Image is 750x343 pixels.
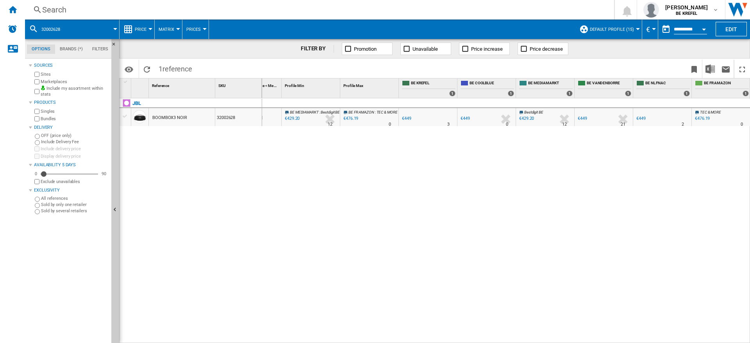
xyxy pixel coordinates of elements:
[34,146,39,151] input: Include delivery price
[42,4,594,15] div: Search
[41,146,108,152] label: Include delivery price
[743,91,749,96] div: 1 offers sold by BE FR AMAZON
[530,46,563,52] span: Price decrease
[665,4,708,11] span: [PERSON_NAME]
[741,121,743,128] div: Delivery Time : 0 day
[34,109,39,114] input: Singles
[133,78,148,91] div: Sort None
[283,78,340,91] div: Sort None
[320,110,340,114] span: : Bestdigit BE
[34,154,39,159] input: Display delivery price
[461,116,470,121] div: €449
[155,60,196,76] span: 1
[284,115,300,123] div: Last updated : Friday, 12 September 2025 09:28
[642,20,658,39] md-menu: Currency
[41,133,108,139] label: OFF (price only)
[244,78,281,91] div: Sort None
[35,134,40,139] input: OFF (price only)
[243,108,281,126] div: 1
[34,116,39,121] input: Bundles
[718,60,734,78] button: Send this report by email
[471,46,503,52] span: Price increase
[621,121,625,128] div: Delivery Time : 21 days
[518,78,574,98] div: BE MEDIAMARKT 1 offers sold by BE MEDIAMARKT
[34,62,108,69] div: Sources
[186,20,205,39] button: Prices
[684,91,690,96] div: 1 offers sold by BE NL FNAC
[705,64,715,74] img: excel-24x24.png
[55,44,87,54] md-tab-item: Brands (*)
[41,179,108,185] label: Exclude unavailables
[244,78,281,91] div: No. Profile < Me Sort None
[590,27,634,32] span: Default profile (15)
[686,60,702,78] button: Bookmark this report
[342,78,398,91] div: Sort None
[186,27,201,32] span: Prices
[402,116,411,121] div: €449
[508,91,514,96] div: 1 offers sold by BE COOLBLUE
[301,45,334,53] div: FILTER BY
[506,121,508,128] div: Delivery Time : 0 day
[646,20,654,39] button: €
[579,20,638,39] div: Default profile (15)
[41,208,108,214] label: Sold by several retailers
[35,140,40,145] input: Include Delivery Fee
[519,116,534,121] div: €429.20
[697,21,711,35] button: Open calendar
[217,78,262,91] div: SKU Sort None
[645,80,690,87] span: BE NL FNAC
[354,46,377,52] span: Promotion
[342,43,393,55] button: Promotion
[35,209,40,214] input: Sold by several retailers
[343,84,363,88] span: Profile Max
[135,27,146,32] span: Price
[590,20,638,39] button: Default profile (15)
[283,78,340,91] div: Profile Min Sort None
[41,71,108,77] label: Sites
[328,121,332,128] div: Delivery Time : 12 days
[412,46,438,52] span: Unavailable
[576,78,633,98] div: BE VANDENBORRE 1 offers sold by BE VANDENBORRE
[34,79,39,84] input: Marketplaces
[135,20,150,39] button: Price
[121,62,137,76] button: Options
[41,153,108,159] label: Display delivery price
[34,124,108,131] div: Delivery
[635,78,691,98] div: BE NL FNAC 1 offers sold by BE NL FNAC
[459,78,516,98] div: BE COOLBLUE 1 offers sold by BE COOLBLUE
[524,110,543,114] span: Bestdigit BE
[159,20,178,39] div: Matrix
[578,116,587,121] div: €449
[217,78,262,91] div: Sort None
[635,115,646,123] div: €449
[694,115,710,123] div: €476.19
[152,109,187,127] div: BOOMBOX3 NOIR
[400,78,457,98] div: BE KREFEL 1 offers sold by BE KREFEL
[401,115,411,123] div: €449
[41,27,60,32] span: 32002628
[290,110,319,114] span: BE MEDIAMARKT
[162,65,192,73] span: reference
[643,2,659,18] img: profile.jpg
[562,121,567,128] div: Delivery Time : 12 days
[449,91,455,96] div: 1 offers sold by BE KREFEL
[695,116,710,121] div: €476.19
[528,80,573,87] span: BE MEDIAMARKT
[625,91,631,96] div: 1 offers sold by BE VANDENBORRE
[35,203,40,208] input: Sold by only one retailer
[41,85,45,90] img: mysite-bg-18x18.png
[577,115,587,123] div: €449
[587,80,631,87] span: BE VANDENBORRE
[658,21,674,37] button: md-calendar
[41,195,108,201] label: All references
[150,78,215,91] div: Sort None
[348,110,374,114] span: BE FR AMAZON
[41,170,98,178] md-slider: Availability
[34,87,39,96] input: Include my assortment within stats
[285,84,304,88] span: Profile Min
[152,84,169,88] span: Reference
[41,79,108,85] label: Marketplaces
[150,78,215,91] div: Reference Sort None
[35,197,40,202] input: All references
[34,187,108,194] div: Exclusivity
